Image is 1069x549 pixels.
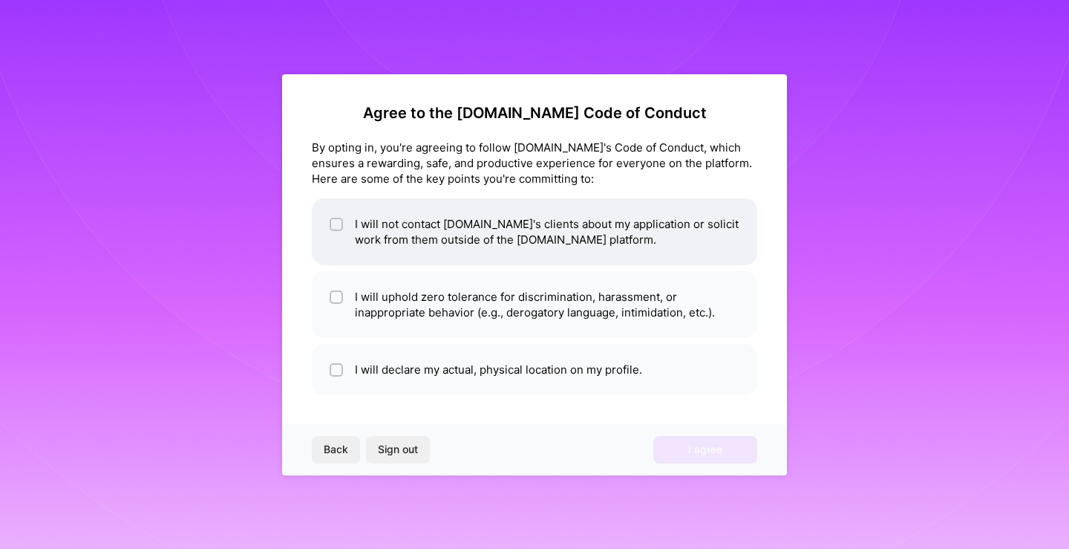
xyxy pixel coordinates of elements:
span: Sign out [378,442,418,457]
div: By opting in, you're agreeing to follow [DOMAIN_NAME]'s Code of Conduct, which ensures a rewardin... [312,140,757,186]
button: Back [312,436,360,463]
li: I will uphold zero tolerance for discrimination, harassment, or inappropriate behavior (e.g., der... [312,271,757,338]
button: Sign out [366,436,430,463]
span: Back [324,442,348,457]
li: I will not contact [DOMAIN_NAME]'s clients about my application or solicit work from them outside... [312,198,757,265]
h2: Agree to the [DOMAIN_NAME] Code of Conduct [312,104,757,122]
li: I will declare my actual, physical location on my profile. [312,344,757,395]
